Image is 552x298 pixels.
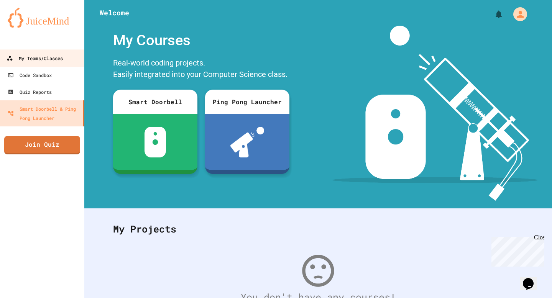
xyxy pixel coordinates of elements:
[8,104,80,123] div: Smart Doorbell & Ping Pong Launcher
[4,136,80,154] a: Join Quiz
[8,87,52,97] div: Quiz Reports
[105,214,531,244] div: My Projects
[230,127,264,157] img: ppl-with-ball.png
[332,26,538,201] img: banner-image-my-projects.png
[8,8,77,28] img: logo-orange.svg
[480,8,505,21] div: My Notifications
[488,234,544,267] iframe: chat widget
[113,90,197,114] div: Smart Doorbell
[145,127,166,157] img: sdb-white.svg
[505,5,529,23] div: My Account
[205,90,289,114] div: Ping Pong Launcher
[109,55,293,84] div: Real-world coding projects. Easily integrated into your Computer Science class.
[8,70,52,80] div: Code Sandbox
[520,267,544,290] iframe: chat widget
[109,26,293,55] div: My Courses
[3,3,53,49] div: Chat with us now!Close
[7,54,63,63] div: My Teams/Classes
